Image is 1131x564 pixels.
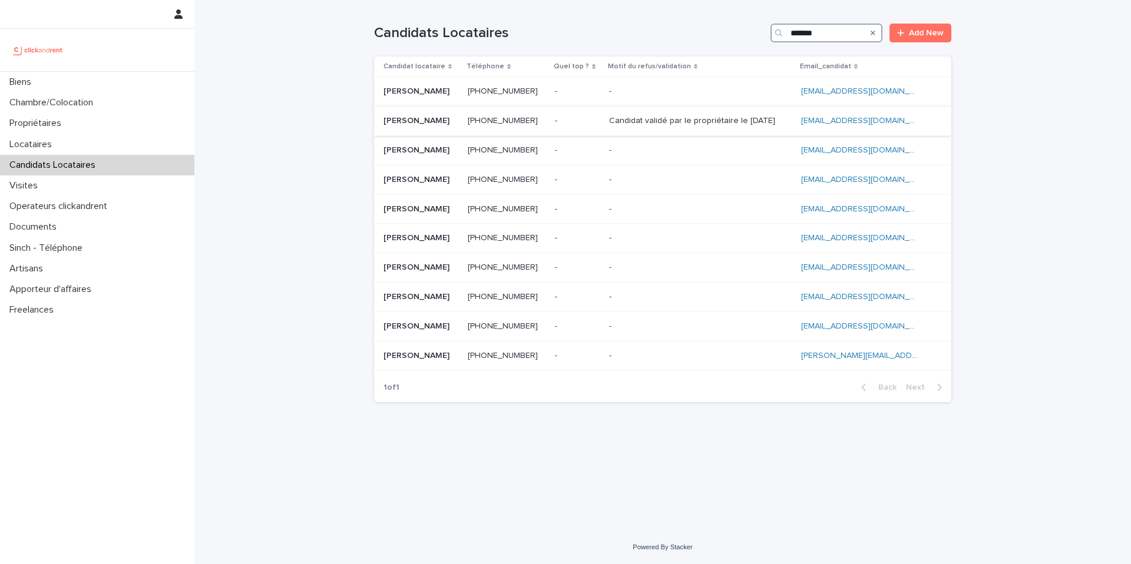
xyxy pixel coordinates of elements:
button: Next [901,382,951,393]
p: - [555,172,560,185]
ringoverc2c-84e06f14122c: Call with Ringover [468,205,538,213]
tr: [PERSON_NAME][PERSON_NAME] [PHONE_NUMBER] -- -- [EMAIL_ADDRESS][DOMAIN_NAME] [374,311,951,341]
ringoverc2c-84e06f14122c: Call with Ringover [468,175,538,184]
ringoverc2c-number-84e06f14122c: [PHONE_NUMBER] [468,263,538,271]
p: 1 of 1 [374,373,409,402]
p: Chambre/Colocation [5,97,102,108]
tr: [PERSON_NAME][PERSON_NAME] [PHONE_NUMBER] -- -- [EMAIL_ADDRESS][DOMAIN_NAME] [374,77,951,107]
p: Candidats Locataires [5,160,105,171]
p: - [555,231,560,243]
tr: [PERSON_NAME][PERSON_NAME] [PHONE_NUMBER] -- -- [EMAIL_ADDRESS][DOMAIN_NAME] [374,194,951,224]
ringoverc2c-number-84e06f14122c: [PHONE_NUMBER] [468,293,538,301]
ringoverc2c-number-84e06f14122c: [PHONE_NUMBER] [468,87,538,95]
ringoverc2c-84e06f14122c: Call with Ringover [468,146,538,154]
p: Candidat validé par le propriétaire le [DATE] [609,114,778,126]
p: [PERSON_NAME] [383,202,452,214]
p: Candidat locataire [383,60,445,73]
p: Documents [5,221,66,233]
p: Email_candidat [800,60,851,73]
p: - [609,349,614,361]
ringoverc2c-84e06f14122c: Call with Ringover [468,87,538,95]
ringoverc2c-number-84e06f14122c: [PHONE_NUMBER] [468,146,538,154]
tr: [PERSON_NAME][PERSON_NAME] [PHONE_NUMBER] -- -- [EMAIL_ADDRESS][DOMAIN_NAME] [374,165,951,194]
p: Operateurs clickandrent [5,201,117,212]
ringoverc2c-number-84e06f14122c: [PHONE_NUMBER] [468,322,538,330]
a: [EMAIL_ADDRESS][DOMAIN_NAME] [801,175,934,184]
a: [EMAIL_ADDRESS][DOMAIN_NAME] [801,293,934,301]
p: Freelances [5,304,63,316]
ringoverc2c-number-84e06f14122c: [PHONE_NUMBER] [468,205,538,213]
tr: [PERSON_NAME][PERSON_NAME] [PHONE_NUMBER] -- -- [EMAIL_ADDRESS][DOMAIN_NAME] [374,135,951,165]
tr: [PERSON_NAME][PERSON_NAME] [PHONE_NUMBER] -- Candidat validé par le propriétaire le [DATE]Candida... [374,107,951,136]
tr: [PERSON_NAME][PERSON_NAME] [PHONE_NUMBER] -- -- [EMAIL_ADDRESS][DOMAIN_NAME] [374,224,951,253]
ringoverc2c-84e06f14122c: Call with Ringover [468,351,538,360]
ringoverc2c-84e06f14122c: Call with Ringover [468,293,538,301]
a: [EMAIL_ADDRESS][DOMAIN_NAME] [801,117,934,125]
tr: [PERSON_NAME][PERSON_NAME] [PHONE_NUMBER] -- -- [EMAIL_ADDRESS][DOMAIN_NAME] [374,253,951,283]
ringoverc2c-number-84e06f14122c: [PHONE_NUMBER] [468,117,538,125]
ringoverc2c-84e06f14122c: Call with Ringover [468,117,538,125]
tr: [PERSON_NAME][PERSON_NAME] [PHONE_NUMBER] -- -- [EMAIL_ADDRESS][DOMAIN_NAME] [374,282,951,311]
p: - [609,143,614,155]
p: - [609,231,614,243]
p: - [555,319,560,331]
p: - [555,260,560,273]
input: Search [770,24,882,42]
p: Quel top ? [554,60,589,73]
p: [PERSON_NAME] [383,143,452,155]
p: Artisans [5,263,52,274]
a: [PERSON_NAME][EMAIL_ADDRESS][DOMAIN_NAME] [801,351,998,360]
a: [EMAIL_ADDRESS][DOMAIN_NAME] [801,146,934,154]
a: [EMAIL_ADDRESS][DOMAIN_NAME] [801,205,934,213]
p: - [555,349,560,361]
a: [EMAIL_ADDRESS][DOMAIN_NAME] [801,234,934,242]
h1: Candidats Locataires [374,25,766,42]
ringoverc2c-84e06f14122c: Call with Ringover [468,234,538,242]
p: [PERSON_NAME] [383,260,452,273]
p: Locataires [5,139,61,150]
p: Biens [5,77,41,88]
ringoverc2c-number-84e06f14122c: [PHONE_NUMBER] [468,234,538,242]
ringoverc2c-84e06f14122c: Call with Ringover [468,322,538,330]
p: - [555,114,560,126]
tr: [PERSON_NAME][PERSON_NAME] [PHONE_NUMBER] -- -- [PERSON_NAME][EMAIL_ADDRESS][DOMAIN_NAME] [374,341,951,370]
p: [PERSON_NAME] [383,290,452,302]
p: Sinch - Téléphone [5,243,92,254]
ringoverc2c-84e06f14122c: Call with Ringover [468,263,538,271]
p: - [555,290,560,302]
p: - [609,290,614,302]
p: - [609,202,614,214]
a: [EMAIL_ADDRESS][DOMAIN_NAME] [801,263,934,271]
p: - [555,202,560,214]
span: Next [906,383,932,392]
p: [PERSON_NAME] [383,319,452,331]
ringoverc2c-number-84e06f14122c: [PHONE_NUMBER] [468,351,538,360]
a: [EMAIL_ADDRESS][DOMAIN_NAME] [801,322,934,330]
p: Téléphone [467,60,504,73]
button: Back [852,382,901,393]
a: [EMAIL_ADDRESS][DOMAIN_NAME] [801,87,934,95]
p: [PERSON_NAME] [383,172,452,185]
p: - [609,319,614,331]
img: UCB0brd3T0yccxBKYDjQ [9,38,67,62]
span: Back [871,383,897,392]
p: - [555,143,560,155]
p: [PERSON_NAME] [383,231,452,243]
p: Visites [5,180,47,191]
span: Add New [909,29,944,37]
p: [PERSON_NAME] [383,84,452,97]
p: - [609,84,614,97]
p: - [609,172,614,185]
p: - [555,84,560,97]
a: Add New [889,24,951,42]
p: Apporteur d'affaires [5,284,101,295]
p: [PERSON_NAME] [383,349,452,361]
ringoverc2c-number-84e06f14122c: [PHONE_NUMBER] [468,175,538,184]
p: Motif du refus/validation [608,60,691,73]
p: Propriétaires [5,118,71,129]
p: - [609,260,614,273]
p: [PERSON_NAME] [383,114,452,126]
a: Powered By Stacker [633,543,692,550]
